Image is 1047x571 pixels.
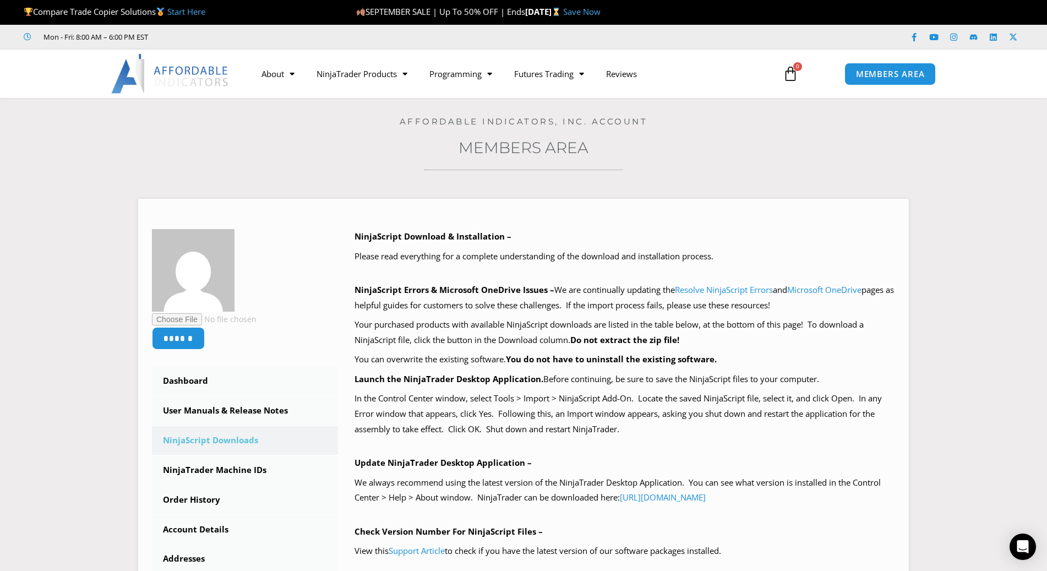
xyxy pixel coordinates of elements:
p: We are continually updating the and pages as helpful guides for customers to solve these challeng... [355,282,896,313]
b: Do not extract the zip file! [570,334,679,345]
span: Mon - Fri: 8:00 AM – 6:00 PM EST [41,30,148,43]
a: About [250,61,306,86]
a: Programming [418,61,503,86]
a: Account Details [152,515,338,544]
span: MEMBERS AREA [856,70,925,78]
b: NinjaScript Download & Installation – [355,231,511,242]
a: NinjaTrader Machine IDs [152,456,338,485]
a: 0 [766,58,815,90]
a: Start Here [167,6,205,17]
img: 🏆 [24,8,32,16]
a: Microsoft OneDrive [787,284,861,295]
img: 🍂 [357,8,365,16]
p: We always recommend using the latest version of the NinjaTrader Desktop Application. You can see ... [355,475,896,506]
p: Your purchased products with available NinjaScript downloads are listed in the table below, at th... [355,317,896,348]
a: MEMBERS AREA [844,63,936,85]
b: NinjaScript Errors & Microsoft OneDrive Issues – [355,284,554,295]
a: Affordable Indicators, Inc. Account [400,116,648,127]
p: View this to check if you have the latest version of our software packages installed. [355,543,896,559]
a: Order History [152,486,338,514]
span: 0 [793,62,802,71]
a: Resolve NinjaScript Errors [675,284,773,295]
a: Support Article [389,545,445,556]
p: You can overwrite the existing software. [355,352,896,367]
span: SEPTEMBER SALE | Up To 50% OFF | Ends [356,6,525,17]
a: Save Now [563,6,601,17]
p: Before continuing, be sure to save the NinjaScript files to your computer. [355,372,896,387]
b: You do not have to uninstall the existing software. [506,354,717,365]
img: 🥇 [156,8,165,16]
b: Check Version Number For NinjaScript Files – [355,526,543,537]
img: 536017628a6c2b60c7471d4b0e0be01fa818de506479241ee8aa2f2955a6cc41 [152,229,235,312]
a: NinjaScript Downloads [152,426,338,455]
nav: Menu [250,61,770,86]
span: Compare Trade Copier Solutions [24,6,205,17]
p: In the Control Center window, select Tools > Import > NinjaScript Add-On. Locate the saved NinjaS... [355,391,896,437]
p: Please read everything for a complete understanding of the download and installation process. [355,249,896,264]
b: Launch the NinjaTrader Desktop Application. [355,373,543,384]
b: Update NinjaTrader Desktop Application – [355,457,532,468]
a: Dashboard [152,367,338,395]
a: NinjaTrader Products [306,61,418,86]
a: Members Area [459,138,588,157]
a: Reviews [595,61,648,86]
a: [URL][DOMAIN_NAME] [620,492,706,503]
a: Futures Trading [503,61,595,86]
strong: [DATE] [525,6,563,17]
img: ⌛ [552,8,560,16]
img: LogoAI | Affordable Indicators – NinjaTrader [111,54,230,94]
iframe: Customer reviews powered by Trustpilot [163,31,329,42]
div: Open Intercom Messenger [1010,534,1036,560]
a: User Manuals & Release Notes [152,396,338,425]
